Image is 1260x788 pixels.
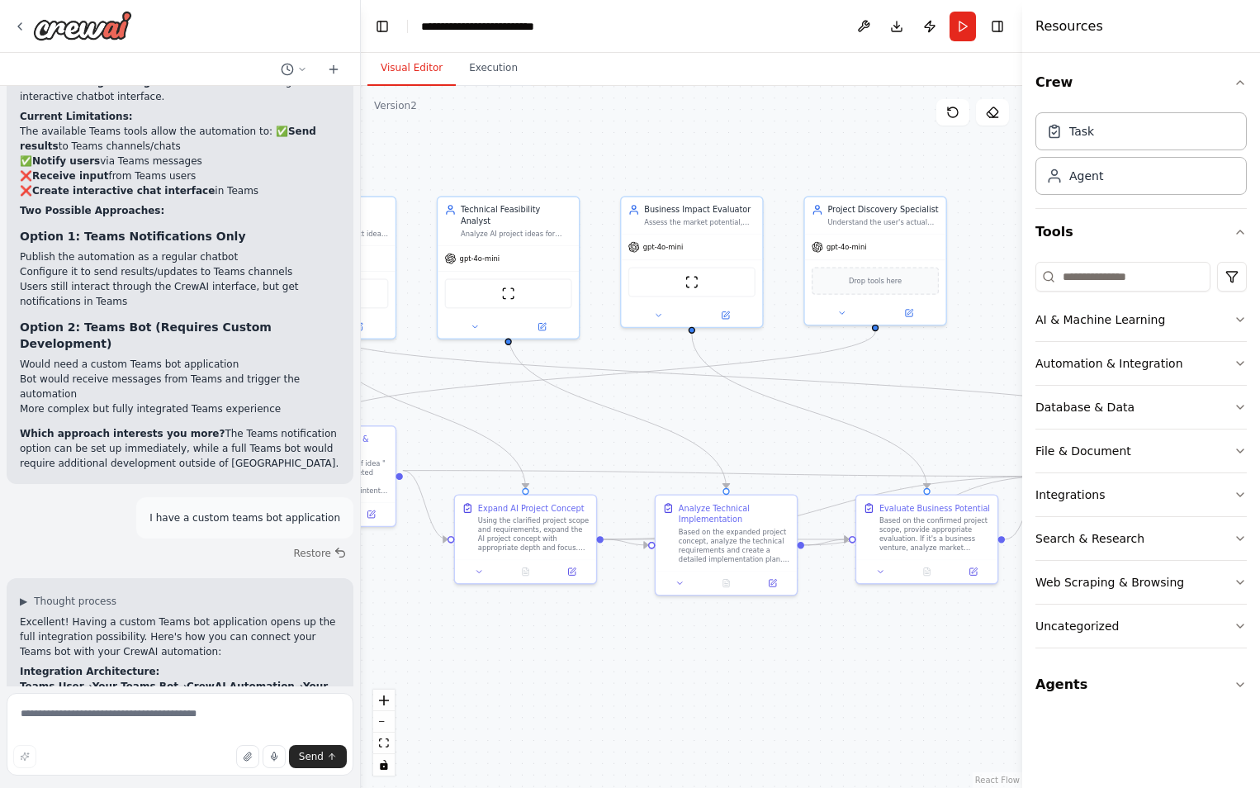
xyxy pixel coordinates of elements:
[277,230,389,239] div: Transform brief AI project ideas (like "{user_input}") into comprehensive, detailed project speci...
[1035,311,1165,328] div: AI & Machine Learning
[20,124,340,198] p: The available Teams tools allow the automation to: ✅ to Teams channels/chats ✅ via Teams messages...
[20,372,340,401] li: Bot would receive messages from Teams and trigger the automation
[320,59,347,79] button: Start a new chat
[277,204,389,227] div: AI Idea Expansion Specialist
[20,264,340,279] li: Configure it to send results/updates to Teams channels
[1035,342,1247,385] button: Automation & Integration
[879,502,990,514] div: Evaluate Business Potential
[373,754,395,776] button: toggle interactivity
[34,595,116,608] span: Thought process
[13,745,36,768] button: Improve this prompt
[803,196,947,325] div: Project Discovery SpecialistUnderstand the user's actual intent, scope, and context for their AI ...
[1035,298,1247,341] button: AI & Machine Learning
[236,745,259,768] button: Upload files
[478,502,585,514] div: Expand AI Project Concept
[879,516,991,553] div: Based on the confirmed project scope, provide appropriate evaluation. If it's a business venture,...
[644,204,756,216] div: Business Impact Evaluator
[373,690,395,776] div: React Flow controls
[702,577,751,591] button: No output available
[374,99,417,112] div: Version 2
[753,577,793,591] button: Open in side panel
[437,196,580,339] div: Technical Feasibility AnalystAnalyze AI project ideas for technical feasibility, recommend specif...
[149,510,340,525] p: I have a custom teams bot application
[827,204,939,216] div: Project Discovery Specialist
[827,218,939,227] div: Understand the user's actual intent, scope, and context for their AI project idea "{user_input}" ...
[299,750,324,763] span: Send
[274,59,314,79] button: Switch to previous chat
[902,565,951,579] button: No output available
[1035,487,1105,503] div: Integrations
[20,679,340,709] p: → → → →
[373,711,395,733] button: zoom out
[501,287,515,301] img: ScrapeWebsiteTool
[986,15,1009,38] button: Hide right sidebar
[804,534,849,551] g: Edge from 4433f92e-deb6-45b5-8d64-915370c54e61 to d10b0c41-8f76-4620-b448-d8beb196c028
[319,331,881,419] g: Edge from 9349d836-06ff-4d48-bbfd-224f2ffe970c to 3121c063-eecf-425a-a18f-49d39cfae923
[1035,443,1131,459] div: File & Document
[20,615,340,659] p: Excellent! Having a custom Teams bot application opens up the full integration possibility. Here'...
[1069,168,1103,184] div: Agent
[604,471,1049,545] g: Edge from 01bfb483-51c4-43fe-b5f4-7c336aa16ff5 to 6ccb9228-2e73-487d-a4dd-ca6fa5ddd4f4
[478,516,590,553] div: Using the clarified project scope and requirements, expand the AI project concept with appropriat...
[1035,618,1119,634] div: Uncategorized
[456,51,531,86] button: Execution
[827,243,866,252] span: gpt-4o-mini
[319,334,1133,419] g: Edge from 21669fb5-9983-4fec-9a5c-a63cb73d4c37 to 6ccb9228-2e73-487d-a4dd-ca6fa5ddd4f4
[644,218,756,227] div: Assess the market potential, business value, and commercial viability of AI project ideas, provid...
[403,465,1049,482] g: Edge from 3121c063-eecf-425a-a18f-49d39cfae923 to 6ccb9228-2e73-487d-a4dd-ca6fa5ddd4f4
[1035,355,1183,372] div: Automation & Integration
[373,690,395,711] button: zoom in
[371,15,394,38] button: Hide left sidebar
[20,205,164,216] strong: Two Possible Approaches:
[373,733,395,754] button: fit view
[1035,574,1184,591] div: Web Scraping & Browsing
[263,745,286,768] button: Click to speak your automation idea
[1035,386,1247,429] button: Database & Data
[954,565,993,579] button: Open in side panel
[849,275,902,287] span: Drop tools here
[460,254,500,263] span: gpt-4o-mini
[277,434,389,457] div: Clarify Project Scope & Intent
[92,681,178,692] strong: Your Teams Bot
[20,230,246,243] strong: Option 1: Teams Notifications Only
[187,681,295,692] strong: CrewAI Automation
[1035,59,1247,106] button: Crew
[367,51,456,86] button: Visual Editor
[804,471,1049,551] g: Edge from 4433f92e-deb6-45b5-8d64-915370c54e61 to 6ccb9228-2e73-487d-a4dd-ca6fa5ddd4f4
[20,111,133,122] strong: Current Limitations:
[1035,399,1134,415] div: Database & Data
[1035,430,1247,472] button: File & Document
[277,458,389,495] div: Based on the user's brief idea "{user_input}", ask targeted clarifying questions to understand th...
[20,681,84,692] strong: Teams User
[1035,17,1103,36] h4: Resources
[1069,123,1094,140] div: Task
[289,745,347,768] button: Send
[509,320,574,334] button: Open in side panel
[503,334,732,488] g: Edge from 822143fb-107d-432f-9df3-7fadebb3b56f to 4433f92e-deb6-45b5-8d64-915370c54e61
[1035,517,1247,560] button: Search & Research
[33,11,132,40] img: Logo
[20,357,340,372] li: Would need a custom Teams bot application
[655,494,798,596] div: Analyze Technical ImplementationBased on the expanded project concept, analyze the technical requ...
[1035,605,1247,648] button: Uncategorized
[20,595,116,608] button: ▶Thought process
[20,428,225,439] strong: Which approach interests you more?
[352,507,391,521] button: Open in side panel
[855,494,999,584] div: Evaluate Business PotentialBased on the confirmed project scope, provide appropriate evaluation. ...
[1035,530,1144,547] div: Search & Research
[319,334,531,488] g: Edge from 21669fb5-9983-4fec-9a5c-a63cb73d4c37 to 01bfb483-51c4-43fe-b5f4-7c336aa16ff5
[253,425,397,527] div: Clarify Project Scope & IntentBased on the user's brief idea "{user_input}", ask targeted clarify...
[20,249,340,264] li: Publish the automation as a regular chatbot
[20,666,159,677] strong: Integration Architecture:
[403,465,448,545] g: Edge from 3121c063-eecf-425a-a18f-49d39cfae923 to 01bfb483-51c4-43fe-b5f4-7c336aa16ff5
[454,494,598,584] div: Expand AI Project ConceptUsing the clarified project scope and requirements, expand the AI projec...
[1035,561,1247,604] button: Web Scraping & Browsing
[32,170,108,182] strong: Receive input
[20,320,272,350] strong: Option 2: Teams Bot (Requires Custom Development)
[975,776,1020,785] a: React Flow attribution
[679,502,790,525] div: Analyze Technical Implementation
[461,204,572,227] div: Technical Feasibility Analyst
[1035,209,1247,255] button: Tools
[552,565,592,579] button: Open in side panel
[1035,255,1247,662] div: Tools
